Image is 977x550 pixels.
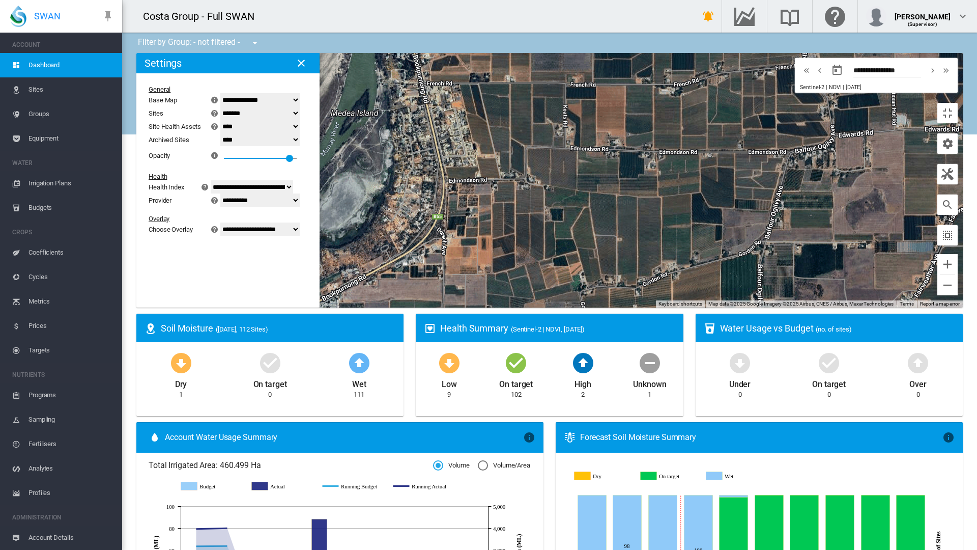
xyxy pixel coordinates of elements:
[12,224,114,240] span: CROPS
[704,322,716,335] md-icon: icon-cup-water
[10,6,26,27] img: SWAN-Landscape-Logo-Colour-drop.png
[641,472,699,481] g: On target
[648,390,651,399] div: 1
[800,64,813,76] button: icon-chevron-double-left
[149,109,163,117] div: Sites
[208,107,222,119] button: icon-help-circle
[28,407,114,432] span: Sampling
[937,133,958,154] button: icon-cog
[937,275,958,295] button: Zoom out
[209,223,221,235] md-icon: icon-help-circle
[937,103,958,123] button: Toggle fullscreen view
[12,509,114,526] span: ADMINISTRATION
[28,77,114,102] span: Sites
[813,64,826,76] button: icon-chevron-left
[28,289,114,314] span: Metrics
[816,325,852,333] span: (no. of sites)
[253,375,287,390] div: On target
[252,482,312,491] g: Actual
[249,37,261,49] md-icon: icon-menu-down
[181,482,242,491] g: Budget
[732,10,757,22] md-icon: Go to the Data Hub
[194,527,198,531] circle: Running Actual 24 Jun 3,976.46
[908,21,938,27] span: (Supervisor)
[149,215,295,223] div: Overlay
[166,504,175,510] tspan: 100
[447,390,451,399] div: 9
[143,9,264,23] div: Costa Group - Full SWAN
[245,33,265,53] button: icon-menu-down
[199,181,211,193] md-icon: icon-help-circle
[179,390,183,399] div: 1
[210,149,222,161] md-icon: icon-information
[28,481,114,505] span: Profiles
[719,496,748,498] g: Wet Aug 28, 2025 2
[728,350,752,375] md-icon: icon-arrow-down-bold-circle
[28,338,114,363] span: Targets
[258,350,282,375] md-icon: icon-checkbox-marked-circle
[268,390,272,399] div: 0
[28,432,114,456] span: Fertilisers
[843,84,861,91] span: | [DATE]
[499,375,533,390] div: On target
[437,350,462,375] md-icon: icon-arrow-down-bold-circle
[941,229,954,241] md-icon: icon-select-all
[937,254,958,274] button: Zoom in
[581,390,585,399] div: 2
[801,64,812,76] md-icon: icon-chevron-double-left
[511,390,522,399] div: 102
[442,375,457,390] div: Low
[28,526,114,550] span: Account Details
[102,10,114,22] md-icon: icon-pin
[216,325,268,333] span: ([DATE], 112 Sites)
[424,322,436,335] md-icon: icon-heart-box-outline
[209,107,221,119] md-icon: icon-help-circle
[895,8,951,18] div: [PERSON_NAME]
[927,64,938,76] md-icon: icon-chevron-right
[909,375,927,390] div: Over
[866,6,886,26] img: profile.jpg
[149,226,193,233] div: Choose Overlay
[28,126,114,151] span: Equipment
[493,526,506,532] tspan: 4,000
[149,123,201,130] div: Site Health Assets
[941,137,954,150] md-icon: icon-cog
[198,181,212,193] button: icon-help-circle
[940,64,952,76] md-icon: icon-chevron-double-right
[906,350,930,375] md-icon: icon-arrow-up-bold-circle
[738,390,742,399] div: 0
[28,196,114,220] span: Budgets
[12,367,114,383] span: NUTRIENTS
[28,240,114,265] span: Coefficients
[827,390,831,399] div: 0
[208,120,222,132] button: icon-help-circle
[817,350,841,375] md-icon: icon-checkbox-marked-circle
[28,456,114,481] span: Analytes
[28,171,114,196] span: Irrigation Plans
[149,173,295,180] div: Health
[208,194,222,206] button: icon-help-circle
[574,375,591,390] div: High
[169,526,175,532] tspan: 80
[209,120,221,132] md-icon: icon-help-circle
[149,197,171,204] div: Provider
[823,10,847,22] md-icon: Click here for help
[658,300,702,308] button: Keyboard shortcuts
[916,390,920,399] div: 0
[393,482,454,491] g: Running Actual
[149,86,295,93] div: General
[12,155,114,171] span: WATER
[295,57,307,69] md-icon: icon-close
[633,375,666,390] div: Unknown
[440,322,675,335] div: Health Summary
[352,375,366,390] div: Wet
[149,96,177,104] div: Base Map
[28,265,114,289] span: Cycles
[939,64,953,76] button: icon-chevron-double-right
[433,461,470,471] md-radio-button: Volume
[504,350,528,375] md-icon: icon-checkbox-marked-circle
[28,53,114,77] span: Dashboard
[638,350,662,375] md-icon: icon-minus-circle
[209,194,221,206] md-icon: icon-help-circle
[291,53,311,73] button: icon-close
